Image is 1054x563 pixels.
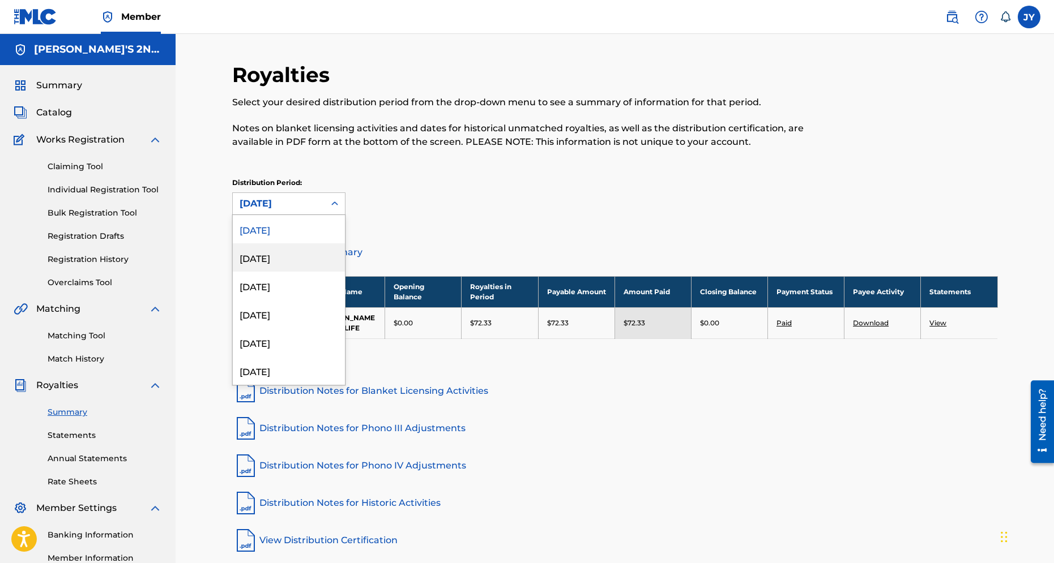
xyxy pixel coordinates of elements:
th: Amount Paid [615,276,691,307]
td: [PERSON_NAME]'S 2ND LIFE [309,307,385,338]
a: View Distribution Certification [232,527,998,554]
span: Matching [36,302,80,316]
p: $72.33 [470,318,492,328]
div: User Menu [1018,6,1040,28]
p: $0.00 [700,318,719,328]
img: Accounts [14,43,27,57]
img: pdf [232,489,259,517]
div: Drag [1001,520,1008,554]
a: Paid [776,319,792,327]
div: Notifications [1000,11,1011,23]
span: Catalog [36,106,72,119]
h5: HADEE'S 2ND LIFE [34,43,162,56]
img: Royalties [14,379,27,392]
img: Summary [14,79,27,92]
a: Summary [48,406,162,418]
iframe: Chat Widget [997,509,1054,563]
img: MLC Logo [14,8,57,25]
a: Distribution Notes for Blanket Licensing Activities [232,377,998,405]
a: Distribution Notes for Phono IV Adjustments [232,452,998,479]
p: $0.00 [394,318,413,328]
p: $72.33 [624,318,645,328]
th: Payable Amount [538,276,615,307]
h2: Royalties [232,62,335,88]
a: Distribution Notes for Phono III Adjustments [232,415,998,442]
th: Royalties in Period [462,276,538,307]
a: Registration History [48,253,162,265]
img: Member Settings [14,501,27,515]
div: [DATE] [240,197,318,210]
img: pdf [232,527,259,554]
a: Download [853,319,889,327]
img: pdf [232,377,259,405]
th: Payee Name [309,276,385,307]
a: Rate Sheets [48,476,162,488]
img: expand [148,302,162,316]
span: Royalties [36,379,78,392]
a: Registration Drafts [48,230,162,242]
a: View [929,319,946,327]
img: expand [148,133,162,147]
a: SummarySummary [14,79,82,92]
img: Catalog [14,106,27,119]
img: Top Rightsholder [101,10,114,24]
a: Overclaims Tool [48,277,162,289]
span: Member [121,10,161,23]
p: Select your desired distribution period from the drop-down menu to see a summary of information f... [232,96,822,109]
div: [DATE] [233,300,345,328]
img: pdf [232,415,259,442]
span: Member Settings [36,501,117,515]
a: CatalogCatalog [14,106,72,119]
a: Banking Information [48,529,162,541]
th: Payment Status [767,276,844,307]
img: expand [148,501,162,515]
span: Summary [36,79,82,92]
a: Claiming Tool [48,161,162,173]
a: Bulk Registration Tool [48,207,162,219]
p: Distribution Period: [232,178,345,188]
p: Notes on blanket licensing activities and dates for historical unmatched royalties, as well as th... [232,122,822,149]
a: Distribution Summary [232,239,998,266]
a: Annual Statements [48,453,162,465]
th: Statements [921,276,997,307]
a: Public Search [941,6,963,28]
iframe: Resource Center [1022,375,1054,469]
img: help [975,10,988,24]
div: [DATE] [233,215,345,243]
th: Payee Activity [844,276,921,307]
img: pdf [232,452,259,479]
img: Works Registration [14,133,28,147]
span: Works Registration [36,133,125,147]
a: Matching Tool [48,330,162,342]
a: Match History [48,353,162,365]
a: Distribution Notes for Historic Activities [232,489,998,517]
div: [DATE] [233,356,345,385]
div: [DATE] [233,243,345,272]
img: Matching [14,302,28,316]
a: Statements [48,429,162,441]
th: Closing Balance [691,276,767,307]
div: [DATE] [233,328,345,356]
p: $72.33 [547,318,569,328]
img: expand [148,379,162,392]
div: Help [970,6,993,28]
img: search [945,10,959,24]
a: Individual Registration Tool [48,184,162,196]
div: [DATE] [233,272,345,300]
th: Opening Balance [385,276,462,307]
